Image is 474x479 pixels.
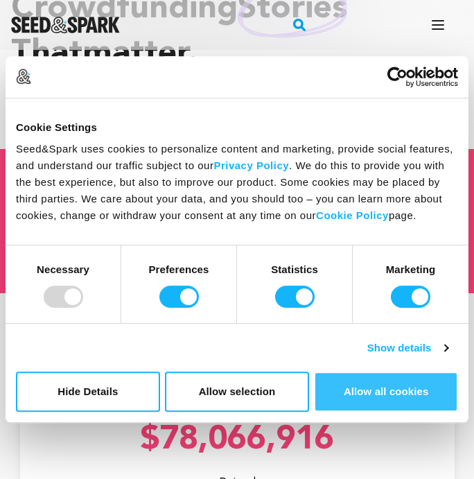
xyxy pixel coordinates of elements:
strong: Marketing [386,263,436,275]
div: Cookie Settings [16,119,458,136]
img: Seed&Spark Logo Dark Mode [11,17,120,33]
button: Allow selection [165,372,309,412]
a: Privacy Policy [213,159,289,171]
p: $78,066,916 [20,424,455,457]
a: Usercentrics Cookiebot - opens in a new window [337,67,458,87]
a: Seed&Spark Homepage [11,17,120,33]
img: logo [16,69,31,84]
button: Hide Details [16,372,160,412]
strong: Preferences [149,263,209,275]
a: Show details [367,340,448,356]
strong: Necessary [37,263,89,275]
button: Allow all cookies [314,372,458,412]
div: Seed&Spark uses cookies to personalize content and marketing, provide social features, and unders... [16,141,458,224]
span: matter [82,37,188,71]
strong: Statistics [271,263,318,275]
a: Cookie Policy [316,209,389,221]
